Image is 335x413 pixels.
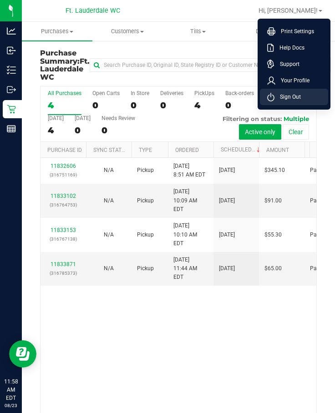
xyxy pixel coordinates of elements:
span: [DATE] 10:10 AM EDT [173,222,208,248]
a: Purchase ID [47,147,82,153]
button: N/A [104,231,114,239]
a: Support [267,60,325,69]
div: 4 [48,125,64,136]
span: Pickup [137,231,154,239]
a: 11833102 [51,193,76,199]
span: Customers [93,27,162,35]
a: Help Docs [267,43,325,52]
div: [DATE] [75,115,91,121]
div: 0 [160,100,183,111]
span: Packed [310,166,328,175]
span: Packed [310,231,328,239]
a: Purchases [22,22,92,41]
p: (316751169) [46,171,81,179]
div: 0 [75,125,91,136]
span: Purchases [22,27,92,35]
p: (316764753) [46,201,81,209]
a: Sync Status [93,147,128,153]
li: Sign Out [260,89,328,105]
div: 4 [194,100,214,111]
div: 0 [102,125,135,136]
span: Help Docs [274,43,305,52]
h3: Purchase Summary: [40,49,90,81]
span: $345.10 [264,166,285,175]
div: Deliveries [160,90,183,96]
div: All Purchases [48,90,81,96]
div: [DATE] [48,115,64,121]
span: Not Applicable [104,167,114,173]
span: Pickup [137,264,154,273]
span: [DATE] [219,166,235,175]
button: N/A [104,264,114,273]
span: Your Profile [275,76,310,85]
div: 0 [92,100,120,111]
div: 4 [48,100,81,111]
span: [DATE] 8:51 AM EDT [173,162,205,179]
a: Scheduled [221,146,262,153]
inline-svg: Outbound [7,85,16,94]
div: Open Carts [92,90,120,96]
span: $55.30 [264,231,282,239]
p: (316785373) [46,269,81,277]
span: $91.00 [264,196,282,205]
input: Search Purchase ID, Original ID, State Registry ID or Customer Name... [90,58,272,72]
div: 0 [131,100,149,111]
inline-svg: Inventory [7,65,16,75]
div: Back-orders [225,90,254,96]
span: Hi, [PERSON_NAME]! [259,7,318,14]
a: 11832606 [51,163,76,169]
span: Not Applicable [104,265,114,272]
inline-svg: Retail [7,105,16,114]
a: Amount [266,147,289,153]
a: Type [139,147,152,153]
p: 08/23 [4,402,18,409]
div: PickUps [194,90,214,96]
button: Clear [283,124,309,140]
div: Needs Review [102,115,135,121]
button: N/A [104,166,114,175]
button: N/A [104,196,114,205]
span: Packed [310,264,328,273]
span: Multiple [284,115,309,122]
p: (316767138) [46,235,81,243]
span: Pickup [137,196,154,205]
a: Deliveries [233,22,304,41]
span: [DATE] 11:44 AM EDT [173,256,208,282]
inline-svg: Reports [7,124,16,133]
inline-svg: Analytics [7,26,16,35]
span: Not Applicable [104,232,114,238]
div: In Store [131,90,149,96]
span: Ft. Lauderdale WC [40,57,90,81]
a: Customers [92,22,163,41]
a: 11833871 [51,261,76,267]
span: Ft. Lauderdale WC [66,7,120,15]
span: Sign Out [274,92,301,101]
span: Filtering on status: [223,115,282,122]
span: Support [274,60,299,69]
a: Ordered [175,147,199,153]
span: [DATE] [219,196,235,205]
span: $65.00 [264,264,282,273]
span: Deliveries [244,27,293,35]
a: Tills [163,22,233,41]
span: Pickup [137,166,154,175]
p: 11:58 AM EDT [4,378,18,402]
span: Packed [310,196,328,205]
a: 11833153 [51,227,76,233]
button: Active only [239,124,281,140]
div: 0 [225,100,254,111]
inline-svg: Inbound [7,46,16,55]
span: Print Settings [275,27,314,36]
iframe: Resource center [9,340,36,368]
span: [DATE] [219,264,235,273]
span: [DATE] 10:09 AM EDT [173,187,208,214]
span: Tills [163,27,233,35]
span: Not Applicable [104,197,114,204]
span: [DATE] [219,231,235,239]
